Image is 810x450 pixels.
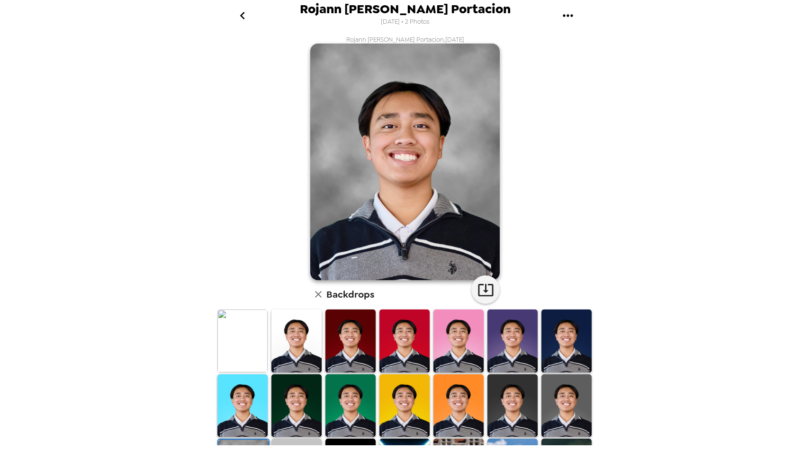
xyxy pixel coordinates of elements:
span: [DATE] • 2 Photos [381,16,430,28]
img: Original [217,309,268,372]
span: Rojann [PERSON_NAME] Portacion , [DATE] [346,35,464,44]
img: user [310,44,500,280]
h6: Backdrops [326,287,374,302]
span: Rojann [PERSON_NAME] Portacion [300,3,511,16]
